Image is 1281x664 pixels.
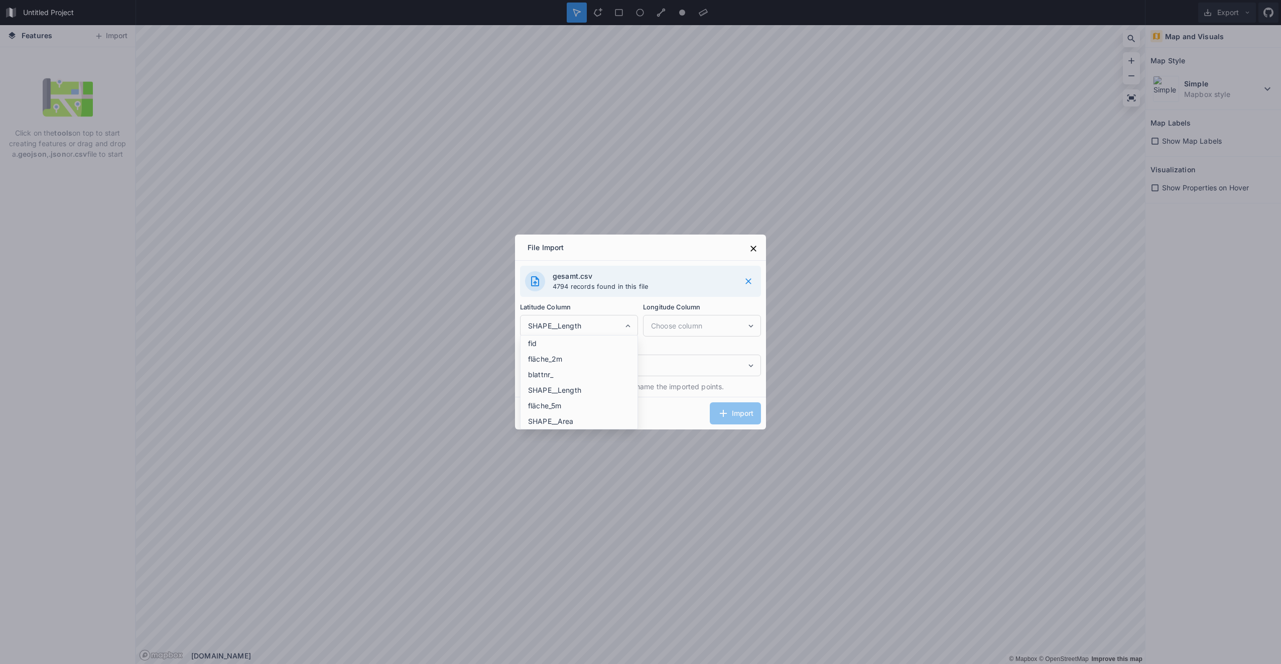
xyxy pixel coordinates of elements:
[528,354,635,364] span: fläche_2m
[528,385,635,395] span: SHAPE__Length
[528,369,635,380] span: blattnr_
[553,271,733,281] h4: gesamt.csv
[643,302,761,312] label: Longitude Column
[520,342,761,352] label: Name Column (Optional)
[651,320,746,331] span: Choose column
[520,302,638,312] label: Latitude Column
[520,237,572,260] div: File Import
[553,281,733,292] p: 4794 records found in this file
[520,381,761,392] p: This column values will be used to name the imported points.
[528,400,635,411] span: fläche_5m
[528,338,635,349] span: fid
[528,416,635,426] span: SHAPE__Area
[528,320,623,331] span: SHAPE__Length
